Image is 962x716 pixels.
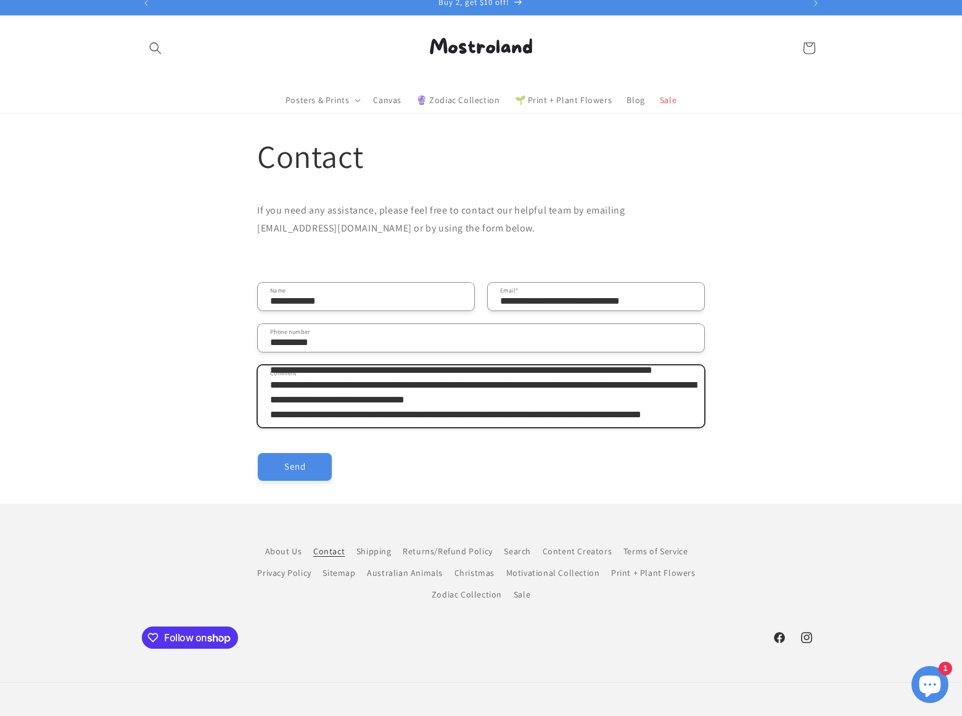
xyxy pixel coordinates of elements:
a: Shipping [356,541,392,562]
a: Australian Animals [367,562,443,584]
img: Mostroland [410,20,552,76]
a: 🔮 Zodiac Collection [409,87,507,113]
a: Sale [514,584,530,606]
a: Returns/Refund Policy [403,541,493,562]
a: Search [504,541,531,562]
span: Canvas [373,94,401,106]
a: Sitemap [323,562,355,584]
button: Send [257,452,332,481]
span: Blog [627,94,644,106]
a: Canvas [366,87,409,113]
a: Content Creators [543,541,612,562]
summary: Posters & Prints [278,87,366,113]
a: 🌱 Print + Plant Flowers [508,87,620,113]
h1: Contact [257,136,705,178]
span: 🔮 Zodiac Collection [416,94,499,106]
span: Posters & Prints [286,94,350,106]
a: Sale [652,87,684,113]
a: Christmas [454,562,495,584]
a: About Us [265,544,302,562]
a: Terms of Service [623,541,688,562]
span: Sale [660,94,676,106]
span: 🌱 Print + Plant Flowers [515,94,612,106]
a: Blog [619,87,652,113]
a: Print + Plant Flowers [611,562,696,584]
a: Mostroland [406,15,557,80]
p: If you need any assistance, please feel free to contact our helpful team by emailing [EMAIL_ADDRE... [257,202,705,238]
inbox-online-store-chat: Shopify online store chat [908,666,952,706]
summary: Search [142,35,169,62]
a: Contact [313,541,345,562]
a: Zodiac Collection [432,584,502,606]
a: Motivational Collection [506,562,600,584]
a: Privacy Policy [257,562,311,584]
